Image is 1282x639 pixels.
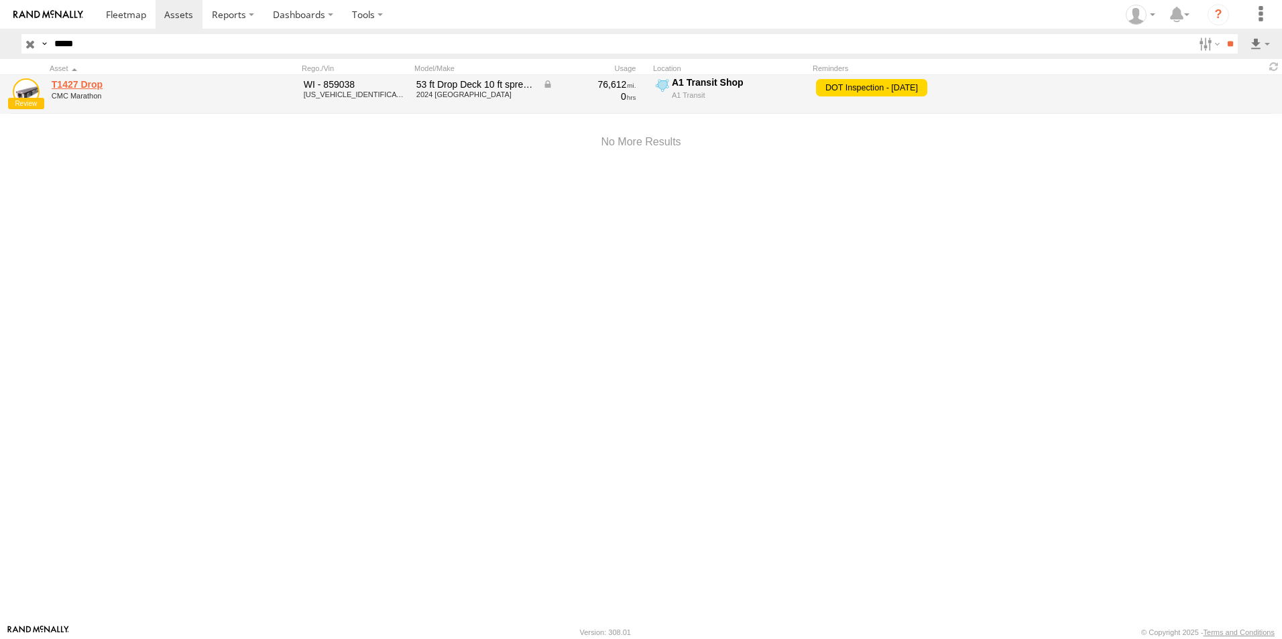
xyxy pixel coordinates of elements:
[1141,628,1275,636] div: © Copyright 2025 -
[416,90,533,98] div: 2024 Wabash
[672,90,805,100] div: A1 Transit
[302,64,409,73] div: Rego./Vin
[52,78,235,90] a: T1427 Drop
[7,626,69,639] a: Visit our Website
[813,64,1027,73] div: Reminders
[653,64,807,73] div: Location
[50,64,237,73] div: Click to Sort
[653,76,807,113] label: Click to View Current Location
[1121,5,1160,25] div: Jay Hammerstrom
[1208,4,1229,25] i: ?
[13,78,40,105] a: View Asset Details
[542,90,636,102] div: 0
[672,76,805,88] div: A1 Transit Shop
[39,34,50,54] label: Search Query
[13,10,83,19] img: rand-logo.svg
[1204,628,1275,636] a: Terms and Conditions
[52,92,235,100] div: undefined
[414,64,535,73] div: Model/Make
[816,79,927,96] span: DOT Inspection - 09/01/2025
[1248,34,1271,54] label: Export results as...
[542,78,636,90] div: Data from Vehicle CANbus
[1266,60,1282,73] span: Refresh
[580,628,631,636] div: Version: 308.01
[1193,34,1222,54] label: Search Filter Options
[416,78,533,90] div: 53 ft Drop Deck 10 ft spread axle
[540,64,648,73] div: Usage
[304,78,407,90] div: WI - 859038
[304,90,407,98] div: 1JJG532MXSC581694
